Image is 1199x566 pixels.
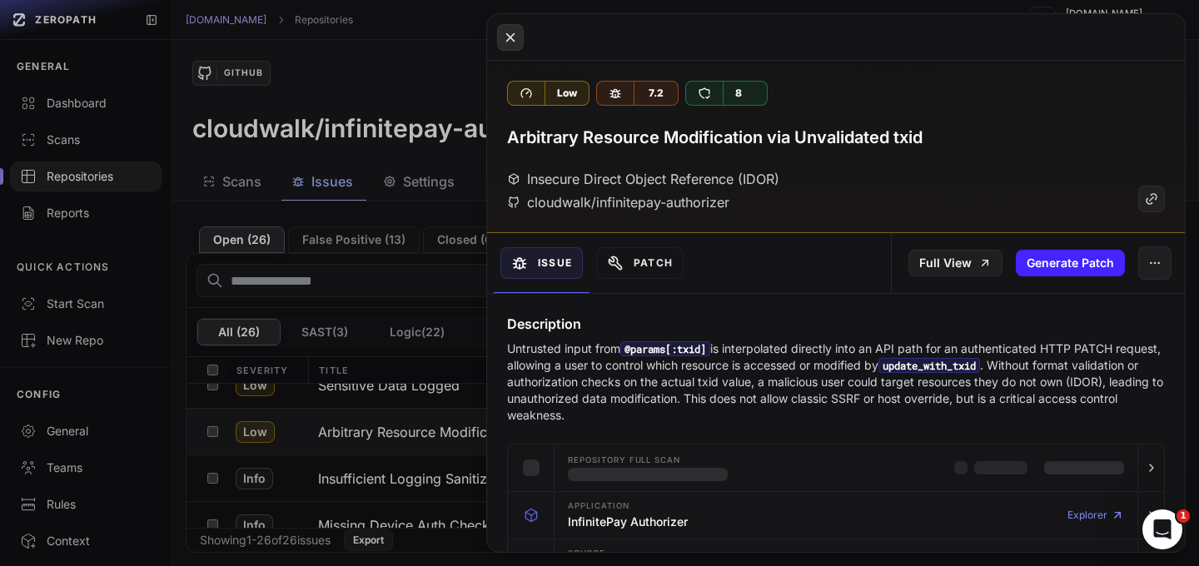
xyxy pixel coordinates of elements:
button: Issue [500,247,583,279]
span: Application [568,502,629,510]
button: Patch [596,247,684,279]
code: @params[:txid] [620,341,710,356]
p: Untrusted input from is interpolated directly into an API path for an authenticated HTTP PATCH re... [507,340,1165,424]
h3: InfinitePay Authorizer [568,514,688,530]
button: Generate Patch [1016,250,1125,276]
button: Repository Full scan [508,444,1164,491]
code: update_with_txid [878,358,980,373]
a: Explorer [1067,499,1124,532]
span: Source [568,549,605,558]
button: Application InfinitePay Authorizer Explorer [508,492,1164,539]
iframe: Intercom live chat [1142,509,1182,549]
span: 1 [1177,509,1190,523]
div: cloudwalk/infinitepay-authorizer [507,192,729,212]
a: Full View [908,250,1002,276]
span: Repository Full scan [568,456,680,464]
h4: Description [507,314,1165,334]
